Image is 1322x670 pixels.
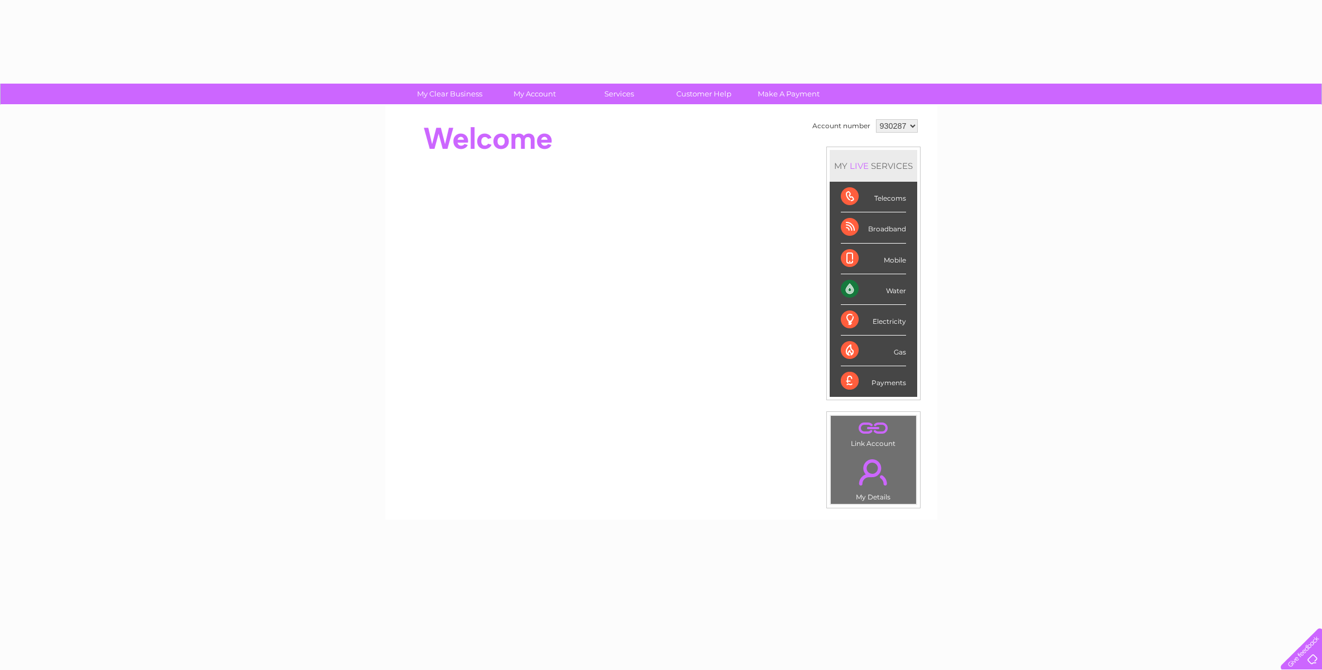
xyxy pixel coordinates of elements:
[810,116,873,135] td: Account number
[830,450,917,504] td: My Details
[658,84,750,104] a: Customer Help
[841,274,906,305] div: Water
[488,84,580,104] a: My Account
[830,150,917,182] div: MY SERVICES
[841,244,906,274] div: Mobile
[830,415,917,450] td: Link Account
[834,419,913,438] a: .
[841,305,906,336] div: Electricity
[848,161,871,171] div: LIVE
[404,84,496,104] a: My Clear Business
[841,336,906,366] div: Gas
[841,182,906,212] div: Telecoms
[573,84,665,104] a: Services
[743,84,835,104] a: Make A Payment
[841,212,906,243] div: Broadband
[841,366,906,396] div: Payments
[834,453,913,492] a: .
